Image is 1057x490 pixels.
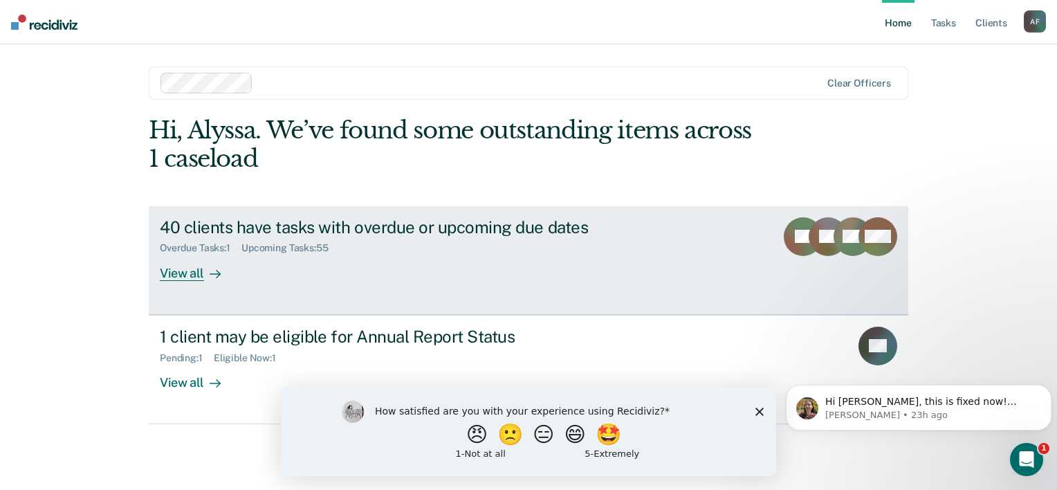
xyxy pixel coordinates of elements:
iframe: Intercom live chat [1010,443,1043,476]
span: 1 [1038,443,1049,454]
div: 40 clients have tasks with overdue or upcoming due dates [160,217,645,237]
div: Overdue Tasks : 1 [160,242,241,254]
button: AF [1024,10,1046,33]
iframe: Intercom notifications message [780,356,1057,453]
div: 1 client may be eligible for Annual Report Status [160,327,645,347]
div: Hi, Alyssa. We’ve found some outstanding items across 1 caseload [149,116,756,173]
div: Pending : 1 [160,352,214,364]
a: 1 client may be eligible for Annual Report StatusPending:1Eligible Now:1View all [149,315,908,424]
div: A F [1024,10,1046,33]
div: Upcoming Tasks : 55 [241,242,340,254]
img: Recidiviz [11,15,77,30]
div: Clear officers [827,78,891,89]
div: View all [160,254,237,281]
a: 40 clients have tasks with overdue or upcoming due datesOverdue Tasks:1Upcoming Tasks:55View all [149,206,908,315]
div: Eligible Now : 1 [214,352,287,364]
iframe: Survey by Kim from Recidiviz [281,387,776,476]
div: View all [160,363,237,390]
